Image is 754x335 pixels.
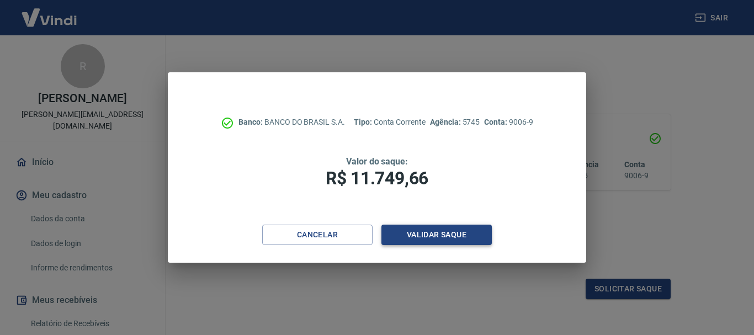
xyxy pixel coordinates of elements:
span: Tipo: [354,118,374,126]
p: BANCO DO BRASIL S.A. [238,116,345,128]
button: Validar saque [381,225,492,245]
p: 9006-9 [484,116,533,128]
span: Banco: [238,118,264,126]
span: Agência: [430,118,463,126]
span: R$ 11.749,66 [326,168,428,189]
span: Conta: [484,118,509,126]
span: Valor do saque: [346,156,408,167]
p: 5745 [430,116,480,128]
button: Cancelar [262,225,373,245]
p: Conta Corrente [354,116,426,128]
